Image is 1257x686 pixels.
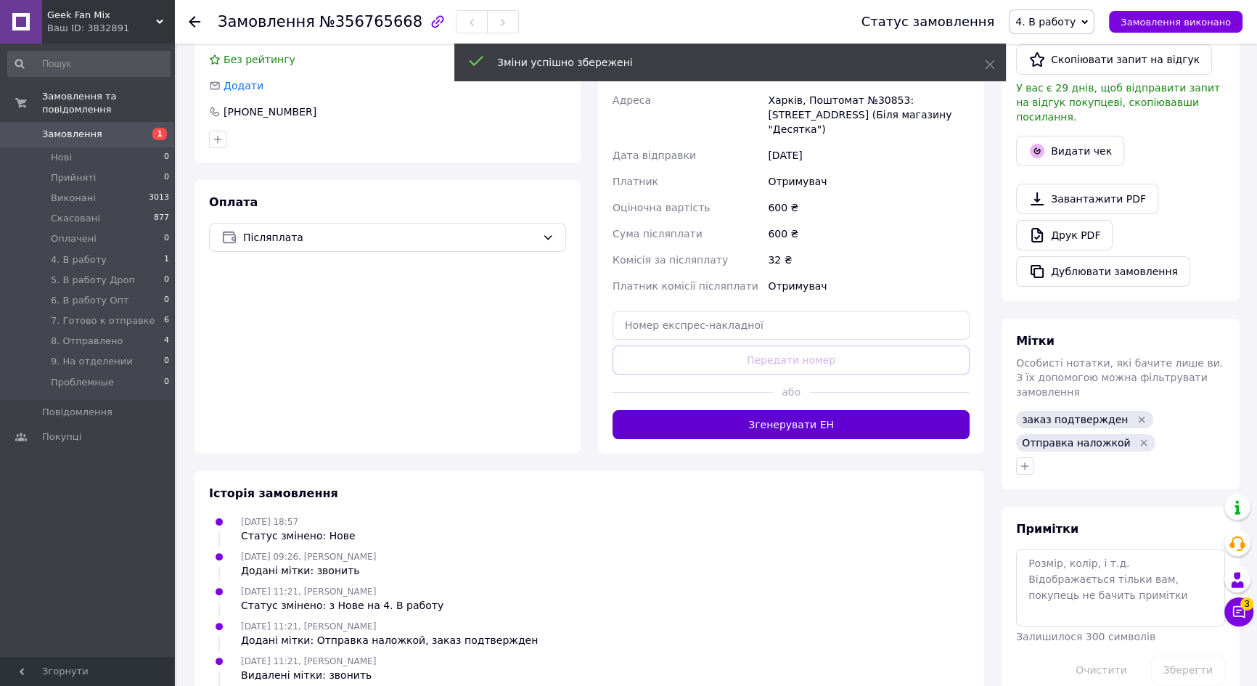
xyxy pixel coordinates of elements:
[1109,11,1242,33] button: Замовлення виконано
[164,253,169,266] span: 1
[497,55,949,70] div: Зміни успішно збережені
[765,247,973,273] div: 32 ₴
[241,517,298,527] span: [DATE] 18:57
[209,195,258,209] span: Оплата
[1224,597,1253,626] button: Чат з покупцем3
[1016,357,1223,398] span: Особисті нотатки, які бачите лише ви. З їх допомогою можна фільтрувати замовлення
[241,633,538,648] div: Додані мітки: Отправка наложкой, заказ подтвержден
[1138,437,1150,449] svg: Видалити мітку
[51,294,128,307] span: 6. В работу Опт
[42,90,174,116] span: Замовлення та повідомлення
[243,229,536,245] span: Післяплата
[164,376,169,389] span: 0
[765,195,973,221] div: 600 ₴
[1016,631,1155,642] span: Залишилося 300 символів
[765,168,973,195] div: Отримувач
[164,274,169,287] span: 0
[51,212,100,225] span: Скасовані
[209,486,338,500] span: Історія замовлення
[241,528,356,543] div: Статус змінено: Нове
[241,668,376,682] div: Видалені мітки: звонить
[241,563,376,578] div: Додані мітки: звонить
[1015,16,1076,28] span: 4. В работу
[222,105,318,119] div: [PHONE_NUMBER]
[241,552,376,562] span: [DATE] 09:26, [PERSON_NAME]
[1016,334,1055,348] span: Мітки
[861,15,995,29] div: Статус замовлення
[47,9,156,22] span: Geek Fan Mix
[613,410,970,439] button: Згенерувати ЕН
[51,192,96,205] span: Виконані
[47,22,174,35] div: Ваш ID: 3832891
[1016,184,1158,214] a: Завантажити PDF
[1016,82,1220,123] span: У вас є 29 днів, щоб відправити запит на відгук покупцеві, скопіювавши посилання.
[7,51,171,77] input: Пошук
[241,587,376,597] span: [DATE] 11:21, [PERSON_NAME]
[613,150,696,161] span: Дата відправки
[765,87,973,142] div: Харків, Поштомат №30853: [STREET_ADDRESS] (Біля магазину "Десятка")
[241,621,376,632] span: [DATE] 11:21, [PERSON_NAME]
[224,80,263,91] span: Додати
[51,232,97,245] span: Оплачені
[613,254,728,266] span: Комісія за післяплату
[613,228,703,240] span: Сума післяплати
[164,294,169,307] span: 0
[1016,256,1190,287] button: Дублювати замовлення
[1016,136,1124,166] button: Видати чек
[42,128,102,141] span: Замовлення
[613,94,651,106] span: Адреса
[1016,522,1078,536] span: Примітки
[613,311,970,340] input: Номер експрес-накладної
[51,253,107,266] span: 4. В работу
[51,355,133,368] span: 9. На отделении
[765,142,973,168] div: [DATE]
[51,151,72,164] span: Нові
[164,355,169,368] span: 0
[149,192,169,205] span: 3013
[1016,220,1113,250] a: Друк PDF
[51,171,96,184] span: Прийняті
[613,202,710,213] span: Оціночна вартість
[1121,17,1231,28] span: Замовлення виконано
[613,280,758,292] span: Платник комісії післяплати
[51,335,123,348] span: 8. Отправлено
[51,376,114,389] span: Проблемные
[1022,414,1128,425] span: заказ подтвержден
[224,54,295,65] span: Без рейтингу
[152,128,167,140] span: 1
[241,598,443,613] div: Статус змінено: з Нове на 4. В работу
[189,15,200,29] div: Повернутися назад
[1016,44,1212,75] button: Скопіювати запит на відгук
[164,314,169,327] span: 6
[765,221,973,247] div: 600 ₴
[1022,437,1131,449] span: Отправка наложкой
[773,385,808,399] span: або
[164,171,169,184] span: 0
[1240,597,1253,611] span: 3
[765,273,973,299] div: Отримувач
[42,430,81,444] span: Покупці
[51,274,135,287] span: 5. В работу Дроп
[241,656,376,666] span: [DATE] 11:21, [PERSON_NAME]
[1136,414,1147,425] svg: Видалити мітку
[42,406,112,419] span: Повідомлення
[164,151,169,164] span: 0
[613,176,658,187] span: Платник
[319,13,422,30] span: №356765668
[164,232,169,245] span: 0
[154,212,169,225] span: 877
[164,335,169,348] span: 4
[51,314,155,327] span: 7. Готово к отправке
[218,13,315,30] span: Замовлення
